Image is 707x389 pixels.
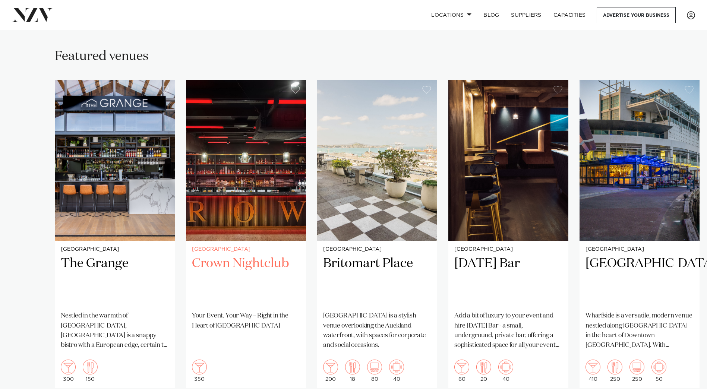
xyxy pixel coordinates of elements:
[61,255,169,306] h2: The Grange
[454,360,469,374] img: cocktail.png
[586,247,694,252] small: [GEOGRAPHIC_DATA]
[192,247,300,252] small: [GEOGRAPHIC_DATA]
[12,8,53,22] img: nzv-logo.png
[83,360,98,374] img: dining.png
[345,360,360,382] div: 18
[586,255,694,306] h2: [GEOGRAPHIC_DATA]
[323,360,338,382] div: 200
[186,80,306,388] a: [GEOGRAPHIC_DATA] Crown Nightclub Your Event, Your Way – Right in the Heart of [GEOGRAPHIC_DATA] 350
[323,255,431,306] h2: Britomart Place
[83,360,98,382] div: 150
[607,360,622,382] div: 250
[547,7,592,23] a: Capacities
[425,7,477,23] a: Locations
[61,360,76,374] img: cocktail.png
[476,360,491,382] div: 20
[498,360,513,374] img: meeting.png
[61,311,169,350] p: Nestled in the warmth of [GEOGRAPHIC_DATA], [GEOGRAPHIC_DATA] is a snappy bistro with a European ...
[367,360,382,374] img: theatre.png
[629,360,644,374] img: theatre.png
[55,80,175,388] swiper-slide: 1 / 8
[629,360,644,382] div: 250
[61,247,169,252] small: [GEOGRAPHIC_DATA]
[580,80,700,388] swiper-slide: 5 / 8
[192,360,207,374] img: cocktail.png
[454,360,469,382] div: 60
[367,360,382,382] div: 80
[448,80,568,388] swiper-slide: 4 / 8
[345,360,360,374] img: dining.png
[192,255,300,306] h2: Crown Nightclub
[607,360,622,374] img: dining.png
[55,80,175,388] a: [GEOGRAPHIC_DATA] The Grange Nestled in the warmth of [GEOGRAPHIC_DATA], [GEOGRAPHIC_DATA] is a s...
[597,7,676,23] a: Advertise your business
[586,360,600,374] img: cocktail.png
[454,311,562,350] p: Add a bit of luxury to your event and hire [DATE] Bar - a small, underground, private bar, offeri...
[323,247,431,252] small: [GEOGRAPHIC_DATA]
[476,360,491,374] img: dining.png
[323,360,338,374] img: cocktail.png
[454,247,562,252] small: [GEOGRAPHIC_DATA]
[389,360,404,382] div: 40
[477,7,505,23] a: BLOG
[580,80,700,388] a: [GEOGRAPHIC_DATA] [GEOGRAPHIC_DATA] Wharfside is a versatile, modern venue nestled along [GEOGRAP...
[586,360,600,382] div: 410
[505,7,547,23] a: SUPPLIERS
[192,311,300,331] p: Your Event, Your Way – Right in the Heart of [GEOGRAPHIC_DATA]
[651,360,666,374] img: meeting.png
[186,80,306,388] swiper-slide: 2 / 8
[317,80,437,388] a: [GEOGRAPHIC_DATA] Britomart Place [GEOGRAPHIC_DATA] is a stylish venue overlooking the Auckland w...
[317,80,437,388] swiper-slide: 3 / 8
[389,360,404,374] img: meeting.png
[192,360,207,382] div: 350
[55,48,149,65] h2: Featured venues
[61,360,76,382] div: 300
[323,311,431,350] p: [GEOGRAPHIC_DATA] is a stylish venue overlooking the Auckland waterfront, with spaces for corpora...
[454,255,562,306] h2: [DATE] Bar
[651,360,666,382] div: 50
[448,80,568,388] a: [GEOGRAPHIC_DATA] [DATE] Bar Add a bit of luxury to your event and hire [DATE] Bar - a small, und...
[498,360,513,382] div: 40
[586,311,694,350] p: Wharfside is a versatile, modern venue nestled along [GEOGRAPHIC_DATA] in the heart of Downtown [...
